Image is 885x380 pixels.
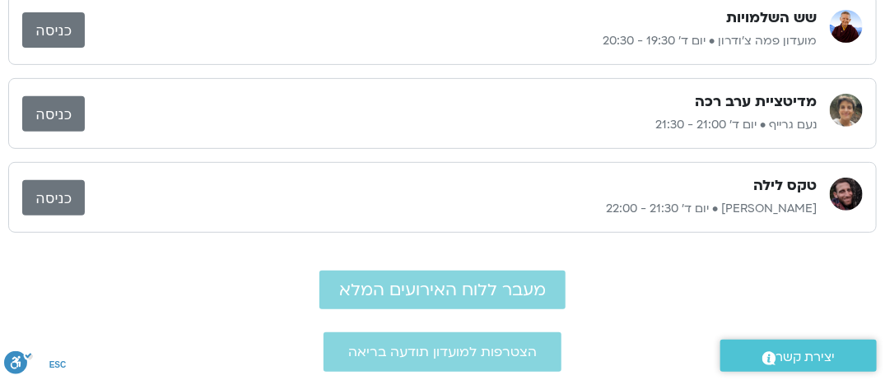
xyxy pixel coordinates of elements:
[22,180,85,215] a: כניסה
[830,178,863,211] img: בן קמינסקי
[22,12,85,48] a: כניסה
[85,31,817,51] p: מועדון פמה צ'ודרון • יום ד׳ 19:30 - 20:30
[830,94,863,127] img: נעם גרייף
[830,10,863,43] img: מועדון פמה צ'ודרון
[726,8,817,28] h3: שש השלמויות
[753,176,817,196] h3: טקס לילה
[85,199,817,219] p: [PERSON_NAME] • יום ד׳ 21:30 - 22:00
[695,92,817,112] h3: מדיטציית ערב רכה
[776,346,836,368] span: יצירת קשר
[720,340,877,372] a: יצירת קשר
[85,115,817,135] p: נעם גרייף • יום ד׳ 21:00 - 21:30
[324,332,561,372] a: הצטרפות למועדון תודעה בריאה
[348,345,537,359] span: הצטרפות למועדון תודעה בריאה
[22,96,85,132] a: כניסה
